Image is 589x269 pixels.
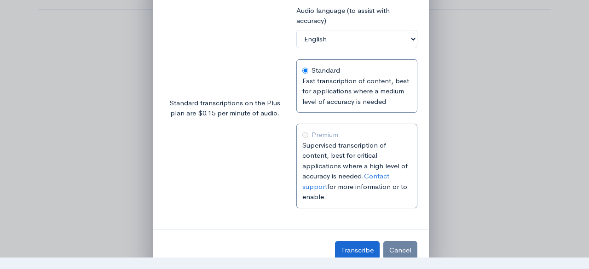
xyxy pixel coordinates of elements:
[383,241,417,260] button: Cancel
[341,246,374,254] span: Transcribe
[312,130,338,140] label: Premium
[302,172,389,191] a: Contact support
[335,241,380,260] button: Transcribe
[164,98,285,119] p: Standard transcriptions on the Plus plan are $0.15 per minute of audio.
[302,76,411,107] p: Fast transcription of content, best for applications where a medium level of accuracy is needed
[296,6,417,26] label: Audio language (to assist with accuracy)
[302,140,411,202] p: Supervised transcription of content, best for critical applications where a high level of accurac...
[312,65,340,76] label: Standard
